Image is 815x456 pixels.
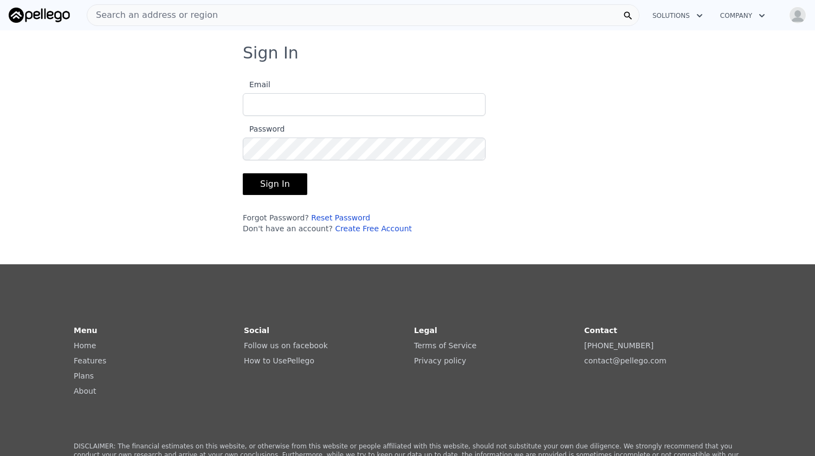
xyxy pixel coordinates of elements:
img: avatar [789,6,806,24]
button: Solutions [644,6,711,25]
a: Privacy policy [414,356,466,365]
button: Company [711,6,774,25]
strong: Menu [74,326,97,335]
div: Forgot Password? Don't have an account? [243,212,486,234]
a: Plans [74,372,94,380]
h3: Sign In [243,43,572,63]
button: Sign In [243,173,307,195]
input: Email [243,93,486,116]
span: Search an address or region [87,9,218,22]
span: Password [243,125,284,133]
a: Follow us on facebook [244,341,328,350]
img: Pellego [9,8,70,23]
a: [PHONE_NUMBER] [584,341,654,350]
a: Home [74,341,96,350]
a: Features [74,356,106,365]
strong: Legal [414,326,437,335]
a: Create Free Account [335,224,412,233]
strong: Contact [584,326,617,335]
a: How to UsePellego [244,356,314,365]
input: Password [243,138,486,160]
span: Email [243,80,270,89]
a: contact@pellego.com [584,356,667,365]
a: About [74,387,96,395]
a: Terms of Service [414,341,476,350]
a: Reset Password [311,213,370,222]
strong: Social [244,326,269,335]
